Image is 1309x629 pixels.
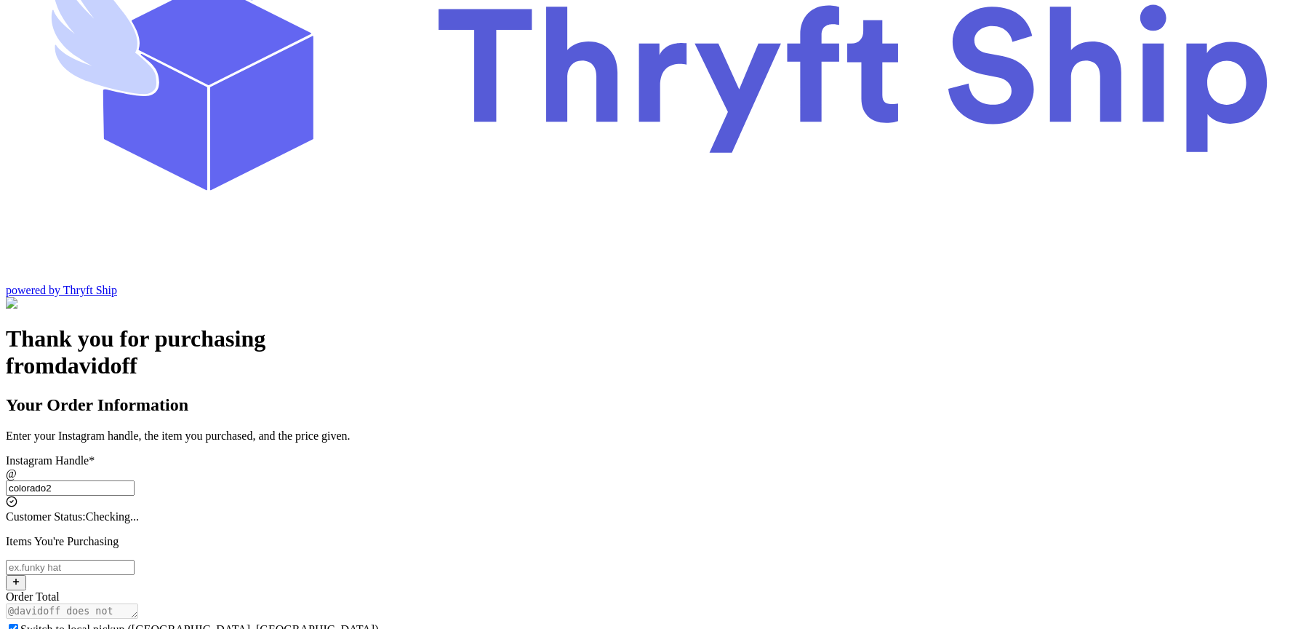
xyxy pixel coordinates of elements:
[6,467,1303,480] div: @
[6,284,117,296] a: powered by Thryft Ship
[55,352,137,379] span: davidoff
[6,454,95,467] label: Instagram Handle
[6,297,151,310] img: Customer Form Background
[6,510,86,523] span: Customer Status:
[6,590,1303,604] div: Order Total
[6,560,135,575] input: ex.funky hat
[6,325,1303,379] h1: Thank you for purchasing from
[6,430,1303,443] p: Enter your Instagram handle, the item you purchased, and the price given.
[86,510,139,523] span: Checking...
[6,535,1303,548] p: Items You're Purchasing
[6,395,1303,415] h2: Your Order Information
